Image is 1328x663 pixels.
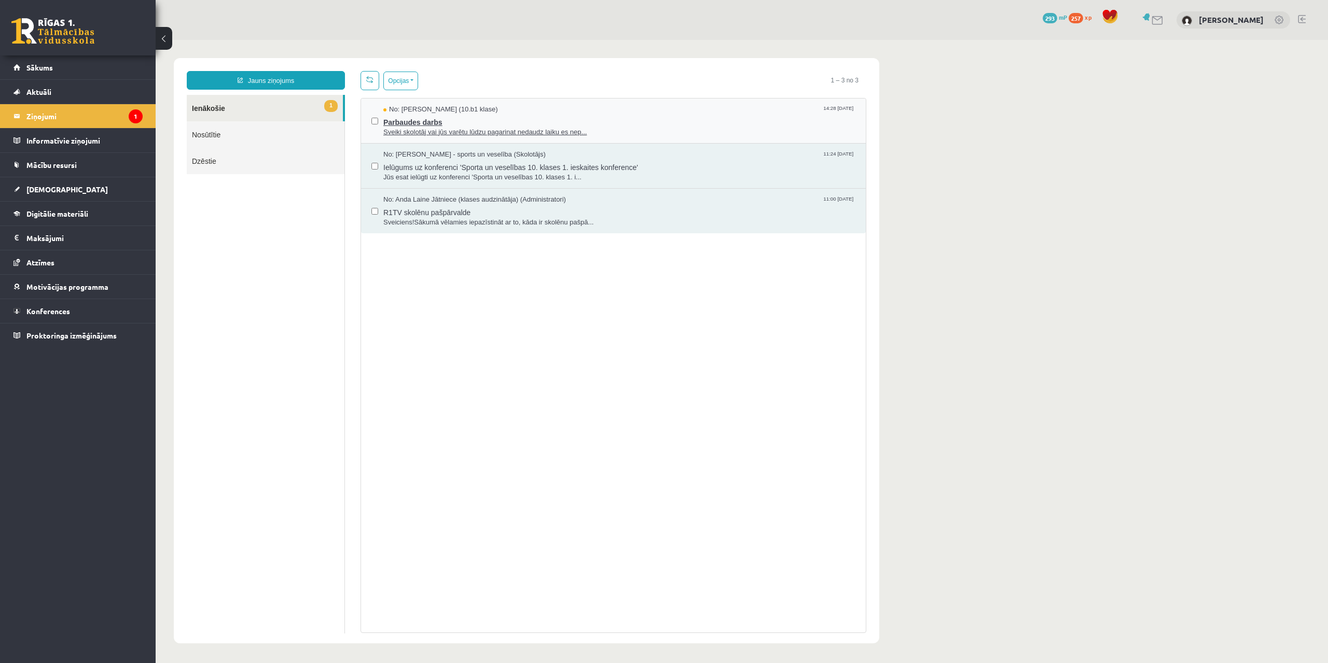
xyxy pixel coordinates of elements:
span: Ielūgums uz konferenci 'Sporta un veselības 10. klases 1. ieskaites konference' [228,120,700,133]
a: No: [PERSON_NAME] (10.b1 klase) 14:28 [DATE] Parbaudes darbs Sveiki skolotāj vai jūs varētu lūdzu... [228,65,700,97]
a: Motivācijas programma [13,275,143,299]
span: Sveiciens!Sākumā vēlamies iepazīstināt ar to, kāda ir skolēnu pašpā... [228,178,700,188]
span: Atzīmes [26,258,54,267]
span: Parbaudes darbs [228,75,700,88]
span: R1TV skolēnu pašpārvalde [228,165,700,178]
a: Ziņojumi1 [13,104,143,128]
span: Mācību resursi [26,160,77,170]
span: No: [PERSON_NAME] - sports un veselība (Skolotājs) [228,110,390,120]
a: Sākums [13,55,143,79]
span: 11:24 [DATE] [666,110,700,118]
a: [PERSON_NAME] [1199,15,1264,25]
a: [DEMOGRAPHIC_DATA] [13,177,143,201]
a: Aktuāli [13,80,143,104]
legend: Informatīvie ziņojumi [26,129,143,152]
a: Informatīvie ziņojumi [13,129,143,152]
a: 1Ienākošie [31,55,187,81]
span: 1 [169,60,182,72]
span: 11:00 [DATE] [666,155,700,163]
a: 257 xp [1069,13,1097,21]
a: 293 mP [1043,13,1067,21]
legend: Ziņojumi [26,104,143,128]
i: 1 [129,109,143,123]
span: 293 [1043,13,1057,23]
span: No: [PERSON_NAME] (10.b1 klase) [228,65,342,75]
a: Mācību resursi [13,153,143,177]
a: Nosūtītie [31,81,189,108]
span: Motivācijas programma [26,282,108,291]
a: No: [PERSON_NAME] - sports un veselība (Skolotājs) 11:24 [DATE] Ielūgums uz konferenci 'Sporta un... [228,110,700,142]
a: Atzīmes [13,250,143,274]
span: No: Anda Laine Jātniece (klases audzinātāja) (Administratori) [228,155,410,165]
span: 1 – 3 no 3 [668,31,711,50]
a: Proktoringa izmēģinājums [13,323,143,347]
span: Sākums [26,63,53,72]
span: 14:28 [DATE] [666,65,700,73]
span: Sveiki skolotāj vai jūs varētu lūdzu pagarinat nedaudz laiku es nep... [228,88,700,97]
span: Aktuāli [26,87,51,96]
span: mP [1059,13,1067,21]
a: No: Anda Laine Jātniece (klases audzinātāja) (Administratori) 11:00 [DATE] R1TV skolēnu pašpārval... [228,155,700,187]
img: Kristaps Korotkevičs [1182,16,1192,26]
a: Rīgas 1. Tālmācības vidusskola [11,18,94,44]
span: Konferences [26,306,70,316]
a: Jauns ziņojums [31,31,189,50]
a: Maksājumi [13,226,143,250]
button: Opcijas [228,32,262,50]
a: Konferences [13,299,143,323]
span: 257 [1069,13,1083,23]
a: Dzēstie [31,108,189,134]
span: Jūs esat ielūgti uz konferenci 'Sporta un veselības 10. klases 1. i... [228,133,700,143]
span: [DEMOGRAPHIC_DATA] [26,185,108,194]
legend: Maksājumi [26,226,143,250]
span: Digitālie materiāli [26,209,88,218]
span: xp [1085,13,1091,21]
a: Digitālie materiāli [13,202,143,225]
span: Proktoringa izmēģinājums [26,331,117,340]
